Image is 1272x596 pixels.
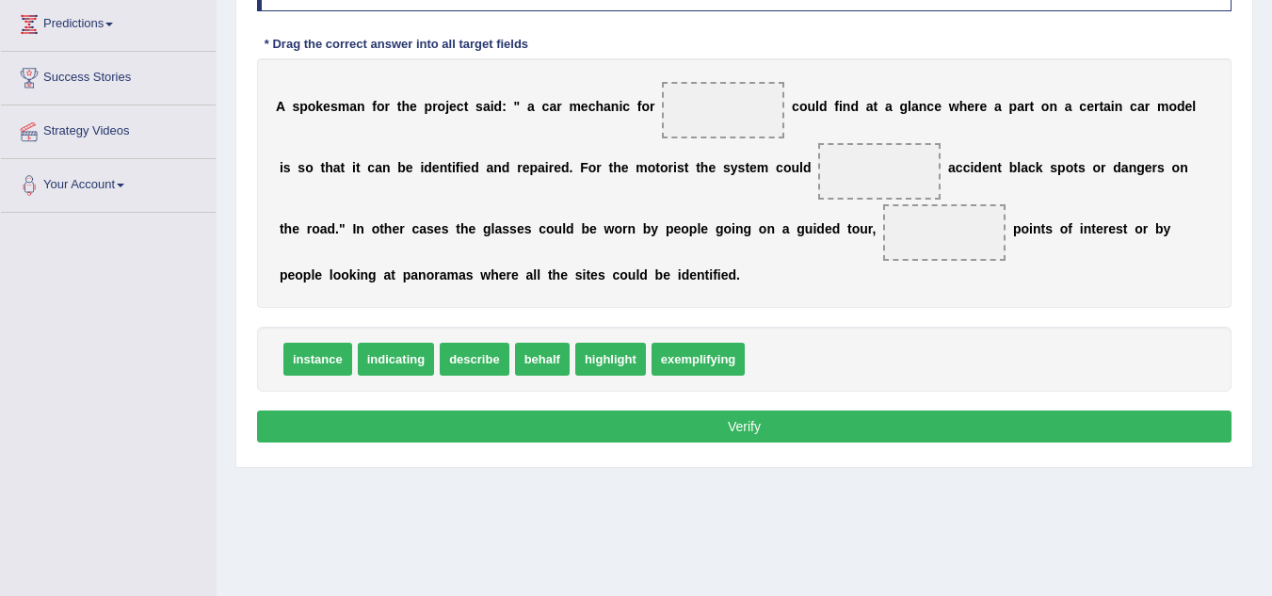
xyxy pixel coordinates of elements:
b: f [1068,221,1072,236]
b: a [320,221,328,236]
b: a [333,160,341,175]
b: d [1113,160,1121,175]
b: o [642,99,651,114]
b: o [1168,99,1177,114]
b: s [677,160,684,175]
b: k [349,267,357,282]
b: a [527,99,535,114]
b: p [280,267,288,282]
b: d [424,160,432,175]
b: n [418,267,427,282]
b: m [636,160,647,175]
b: s [502,221,509,236]
b: a [1017,99,1024,114]
b: h [325,160,333,175]
b: a [483,99,491,114]
b: d [803,160,812,175]
b: i [970,160,974,175]
b: i [732,221,735,236]
b: u [791,160,799,175]
b: t [464,99,469,114]
b: n [361,267,369,282]
b: d [832,221,841,236]
b: n [382,160,391,175]
b: o [1060,221,1069,236]
b: w [949,99,959,114]
b: h [595,99,604,114]
b: n [990,160,998,175]
b: u [807,99,815,114]
b: i [1029,221,1033,236]
span: Drop target [662,82,784,138]
b: o [377,99,385,114]
b: e [463,160,471,175]
b: a [419,221,427,236]
b: i [280,160,283,175]
b: c [1130,99,1137,114]
b: n [1180,160,1188,175]
b: u [860,221,868,236]
b: o [1092,160,1101,175]
b: e [292,221,299,236]
b: a [782,221,790,236]
b: s [283,160,291,175]
b: , [873,221,877,236]
b: i [1111,99,1115,114]
b: : [502,99,507,114]
b: . [335,221,339,236]
b: r [622,221,627,236]
b: i [459,160,463,175]
b: d [850,99,859,114]
b: l [815,99,819,114]
div: * Drag the correct answer into all target fields [257,35,536,53]
b: s [1078,160,1086,175]
b: o [341,267,349,282]
b: y [731,160,738,175]
b: e [581,99,588,114]
b: n [766,221,775,236]
b: e [432,160,440,175]
b: n [440,160,448,175]
b: l [562,221,566,236]
b: e [323,99,330,114]
b: f [834,99,839,114]
b: s [509,221,517,236]
b: a [549,99,556,114]
b: o [305,160,314,175]
b: n [1129,160,1137,175]
b: e [1108,221,1116,236]
b: c [1028,160,1036,175]
b: e [406,160,413,175]
b: c [956,160,963,175]
b: I [352,221,356,236]
b: s [524,221,532,236]
b: b [581,221,589,236]
b: l [1192,99,1196,114]
b: h [959,99,968,114]
b: i [420,160,424,175]
b: t [874,99,878,114]
b: a [1065,99,1072,114]
b: t [1041,221,1046,236]
b: p [303,267,312,282]
b: m [338,99,349,114]
b: o [1066,160,1074,175]
b: e [434,221,442,236]
b: b [397,160,406,175]
b: g [1136,160,1145,175]
b: o [1041,99,1050,114]
b: p [666,221,674,236]
b: h [284,221,293,236]
b: o [588,160,597,175]
b: a [604,99,611,114]
b: e [392,221,399,236]
b: m [569,99,580,114]
b: g [900,99,909,114]
b: r [596,160,601,175]
b: o [799,99,808,114]
b: t [684,160,689,175]
b: o [759,221,767,236]
b: i [545,160,549,175]
b: t [397,99,402,114]
b: m [757,160,768,175]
